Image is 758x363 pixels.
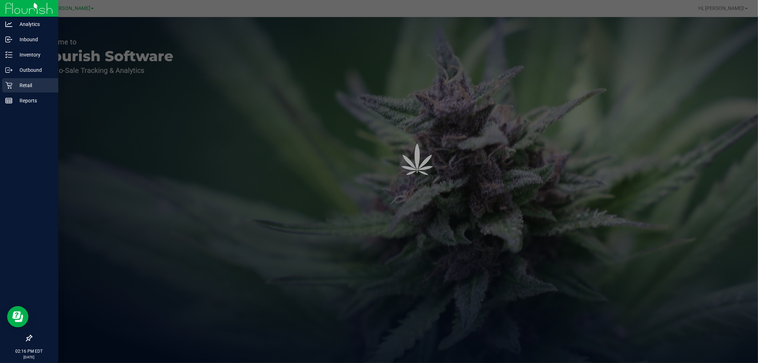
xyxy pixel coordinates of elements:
[12,35,55,44] p: Inbound
[5,51,12,58] inline-svg: Inventory
[5,66,12,74] inline-svg: Outbound
[5,36,12,43] inline-svg: Inbound
[12,81,55,90] p: Retail
[3,354,55,360] p: [DATE]
[12,50,55,59] p: Inventory
[5,21,12,28] inline-svg: Analytics
[3,348,55,354] p: 02:16 PM EDT
[12,96,55,105] p: Reports
[5,97,12,104] inline-svg: Reports
[12,66,55,74] p: Outbound
[7,306,28,327] iframe: Resource center
[5,82,12,89] inline-svg: Retail
[12,20,55,28] p: Analytics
